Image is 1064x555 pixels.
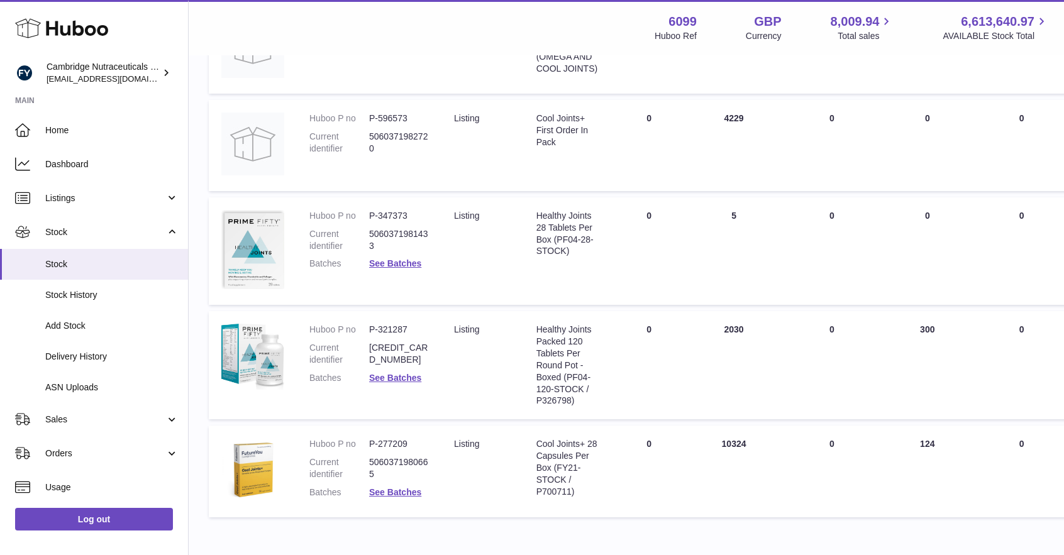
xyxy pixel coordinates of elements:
[221,324,284,390] img: product image
[221,113,284,175] img: product image
[454,439,479,449] span: listing
[831,13,894,42] a: 8,009.94 Total sales
[611,311,687,419] td: 0
[943,30,1049,42] span: AVAILABLE Stock Total
[781,197,883,305] td: 0
[47,61,160,85] div: Cambridge Nutraceuticals Ltd
[221,438,284,501] img: product image
[45,382,179,393] span: ASN Uploads
[45,351,179,363] span: Delivery History
[45,158,179,170] span: Dashboard
[369,438,429,450] dd: P-277209
[1019,211,1024,221] span: 0
[687,197,781,305] td: 5
[369,373,421,383] a: See Batches
[369,131,429,155] dd: 5060371982720
[883,311,972,419] td: 300
[781,426,883,517] td: 0
[746,30,782,42] div: Currency
[611,426,687,517] td: 0
[838,30,894,42] span: Total sales
[45,192,165,204] span: Listings
[754,13,781,30] strong: GBP
[883,100,972,191] td: 0
[369,342,429,366] dd: [CREDIT_CARD_NUMBER]
[221,210,284,289] img: product image
[454,324,479,334] span: listing
[883,426,972,517] td: 124
[943,13,1049,42] a: 6,613,640.97 AVAILABLE Stock Total
[309,258,369,270] dt: Batches
[45,258,179,270] span: Stock
[309,131,369,155] dt: Current identifier
[369,324,429,336] dd: P-321287
[309,486,369,498] dt: Batches
[15,63,34,82] img: huboo@camnutra.com
[369,113,429,124] dd: P-596573
[611,100,687,191] td: 0
[47,74,185,84] span: [EMAIL_ADDRESS][DOMAIN_NAME]
[369,228,429,252] dd: 5060371981433
[961,13,1034,30] span: 6,613,640.97
[45,289,179,301] span: Stock History
[883,197,972,305] td: 0
[536,438,599,497] div: Cool Joints+ 28 Capsules Per Box (FY21-STOCK / P700711)
[655,30,697,42] div: Huboo Ref
[1019,324,1024,334] span: 0
[309,456,369,480] dt: Current identifier
[781,311,883,419] td: 0
[536,113,599,148] div: Cool Joints+ First Order In Pack
[1019,439,1024,449] span: 0
[45,414,165,426] span: Sales
[309,372,369,384] dt: Batches
[45,320,179,332] span: Add Stock
[536,324,599,407] div: Healthy Joints Packed 120 Tablets Per Round Pot - Boxed (PF04-120-STOCK / P326798)
[687,426,781,517] td: 10324
[369,210,429,222] dd: P-347373
[687,100,781,191] td: 4229
[309,342,369,366] dt: Current identifier
[45,448,165,459] span: Orders
[309,228,369,252] dt: Current identifier
[454,113,479,123] span: listing
[1019,113,1024,123] span: 0
[45,124,179,136] span: Home
[831,13,880,30] span: 8,009.94
[687,311,781,419] td: 2030
[15,508,173,530] a: Log out
[668,13,697,30] strong: 6099
[369,487,421,497] a: See Batches
[454,211,479,221] span: listing
[309,113,369,124] dt: Huboo P no
[309,438,369,450] dt: Huboo P no
[309,324,369,336] dt: Huboo P no
[369,258,421,268] a: See Batches
[369,456,429,480] dd: 5060371980665
[781,100,883,191] td: 0
[45,481,179,493] span: Usage
[45,226,165,238] span: Stock
[611,197,687,305] td: 0
[536,210,599,258] div: Healthy Joints 28 Tablets Per Box (PF04-28-STOCK)
[309,210,369,222] dt: Huboo P no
